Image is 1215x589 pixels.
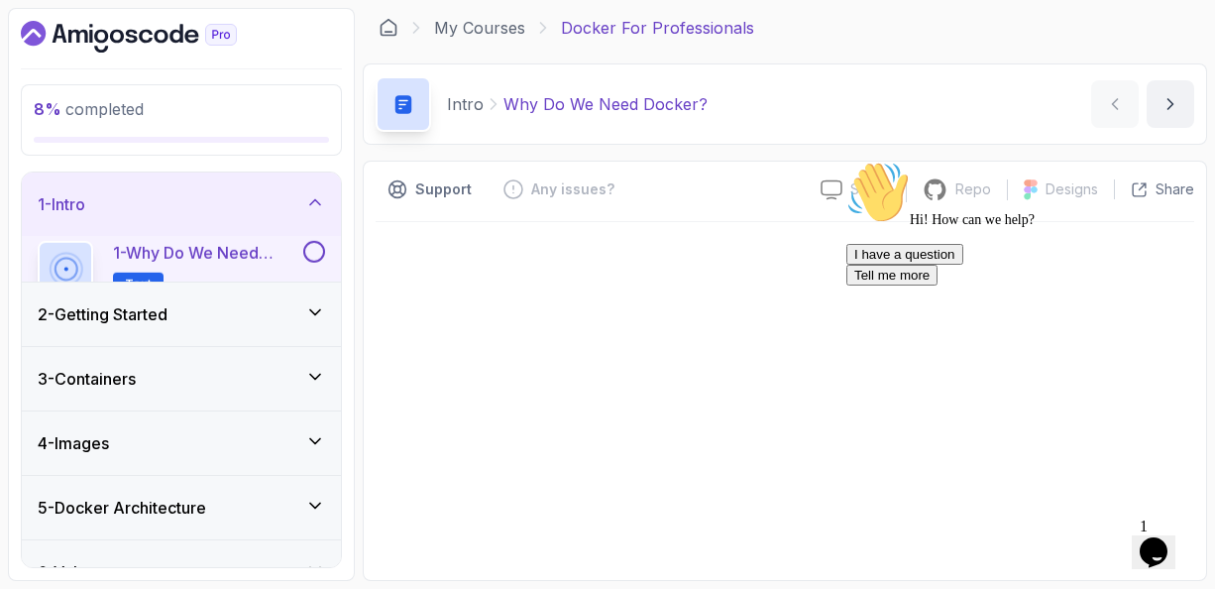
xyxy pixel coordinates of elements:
button: Tell me more [8,112,99,133]
img: :wave: [8,8,71,71]
iframe: chat widget [838,153,1195,500]
a: Dashboard [21,21,282,53]
h3: 2 - Getting Started [38,302,167,326]
iframe: chat widget [1132,510,1195,569]
p: Intro [447,92,484,116]
h3: 3 - Containers [38,367,136,391]
p: Docker For Professionals [561,16,754,40]
p: 1 - Why Do We Need Docker? [113,241,299,265]
h3: 1 - Intro [38,192,85,216]
a: Dashboard [379,18,398,38]
a: My Courses [434,16,525,40]
button: 3-Containers [22,347,341,411]
button: 5-Docker Architecture [22,476,341,539]
h3: 4 - Images [38,431,109,455]
button: 2-Getting Started [22,283,341,346]
span: completed [34,99,144,119]
button: 1-Intro [22,173,341,236]
button: 4-Images [22,412,341,475]
span: Hi! How can we help? [8,59,196,74]
h3: 5 - Docker Architecture [38,496,206,520]
h3: 6 - Volumes [38,560,118,584]
button: I have a question [8,91,125,112]
p: Why Do We Need Docker? [503,92,708,116]
p: Support [415,179,472,199]
span: Text [125,277,152,293]
div: 👋Hi! How can we help?I have a questionTell me more [8,8,365,133]
p: Any issues? [531,179,614,199]
button: next content [1147,80,1194,128]
span: 8 % [34,99,61,119]
button: previous content [1091,80,1139,128]
button: Support button [376,174,484,205]
button: 1-Why Do We Need Docker?Text [38,241,325,296]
